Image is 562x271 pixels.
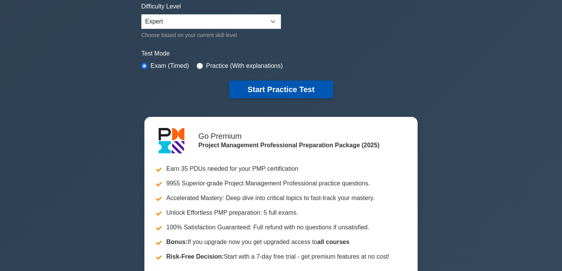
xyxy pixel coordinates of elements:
[141,49,421,58] label: Test Mode
[141,30,281,40] div: Choose based on your current skill level
[141,2,181,11] label: Difficulty Level
[151,61,189,71] label: Exam (Timed)
[229,81,333,98] button: Start Practice Test
[206,61,283,71] label: Practice (With explanations)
